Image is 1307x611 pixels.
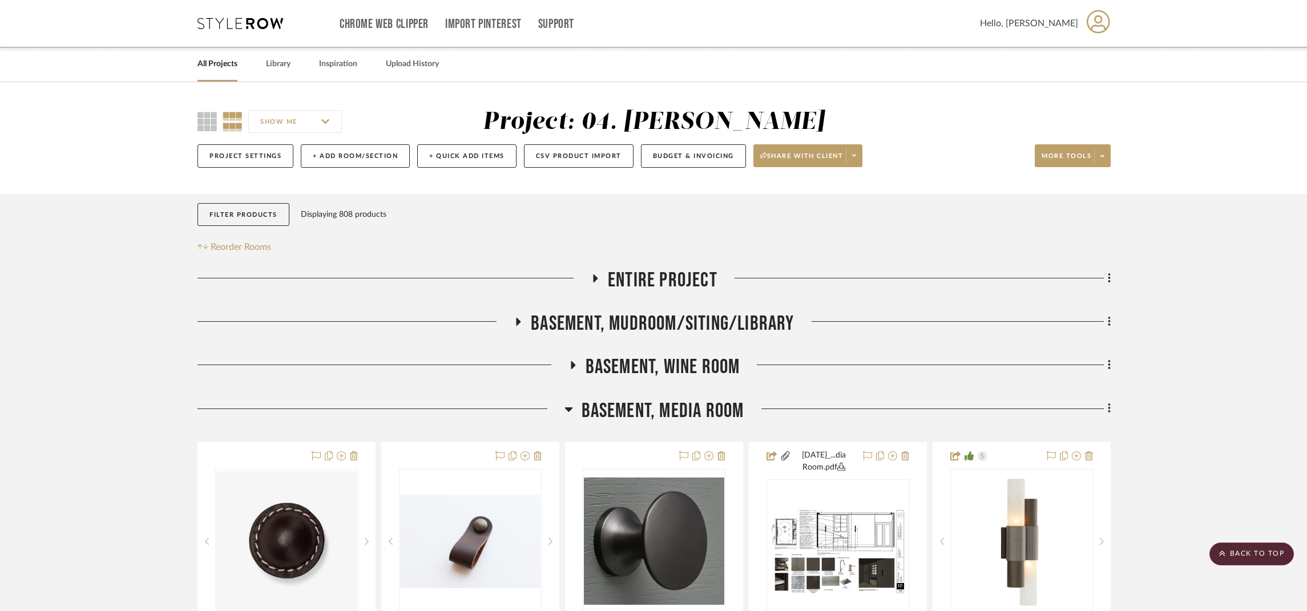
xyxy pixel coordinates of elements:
span: Share with client [760,152,844,169]
a: Library [266,56,291,72]
scroll-to-top-button: BACK TO TOP [1209,543,1294,565]
a: Chrome Web Clipper [340,19,429,29]
span: More tools [1042,152,1091,169]
span: Hello, [PERSON_NAME] [980,17,1078,30]
div: Displaying 808 products [301,203,386,226]
span: Entire Project [608,268,717,293]
button: + Quick Add Items [417,144,517,168]
a: Inspiration [319,56,357,72]
button: Project Settings [197,144,293,168]
button: More tools [1035,144,1111,167]
button: Budget & Invoicing [641,144,746,168]
div: Project: 04. [PERSON_NAME] [483,110,825,134]
a: Import Pinterest [445,19,522,29]
button: Filter Products [197,203,289,226]
button: + Add Room/Section [301,144,410,168]
span: Basement, Mudroom/Siting/Library [531,311,794,336]
span: Basement, Wine Room [586,355,740,379]
span: Basement, Media Room [582,399,744,423]
a: Support [538,19,574,29]
a: All Projects [197,56,237,72]
img: 25mm Oil rubbed Bronze Cabinet Knob [584,478,724,605]
img: Linck Residence- Media Room [768,506,908,597]
span: Reorder Rooms [211,240,271,254]
button: Reorder Rooms [197,240,271,254]
button: CSV Product Import [524,144,634,168]
button: [DATE]_...dia Room.pdf [791,450,856,474]
img: Dark Brown Leather Drawer Pulls/Cabinet Handles- Brown and Matte Silver [400,495,540,588]
button: Share with client [753,144,863,167]
a: Upload History [386,56,439,72]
